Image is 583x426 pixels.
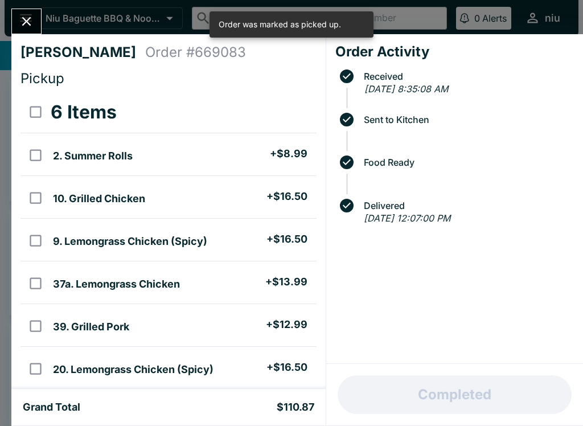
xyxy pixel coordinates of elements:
h5: Grand Total [23,400,80,414]
h5: 9. Lemongrass Chicken (Spicy) [53,235,207,248]
h5: 20. Lemongrass Chicken (Spicy) [53,363,214,376]
span: Delivered [358,200,574,211]
span: Food Ready [358,157,574,167]
h5: 37a. Lemongrass Chicken [53,277,180,291]
em: [DATE] 8:35:08 AM [364,83,448,95]
table: orders table [20,92,317,389]
h4: Order # 669083 [145,44,246,61]
h3: 6 Items [51,101,117,124]
h4: [PERSON_NAME] [20,44,145,61]
h5: 10. Grilled Chicken [53,192,145,206]
h5: $110.87 [277,400,314,414]
em: [DATE] 12:07:00 PM [364,212,450,224]
h5: + $16.50 [266,190,307,203]
h5: + $16.50 [266,361,307,374]
span: Sent to Kitchen [358,114,574,125]
h5: + $12.99 [266,318,307,331]
h5: + $8.99 [270,147,307,161]
span: Received [358,71,574,81]
h5: 2. Summer Rolls [53,149,133,163]
span: Pickup [20,70,64,87]
div: Order was marked as picked up. [219,15,341,34]
h5: + $13.99 [265,275,307,289]
h5: 39. Grilled Pork [53,320,129,334]
h5: + $16.50 [266,232,307,246]
h4: Order Activity [335,43,574,60]
button: Close [12,9,41,34]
